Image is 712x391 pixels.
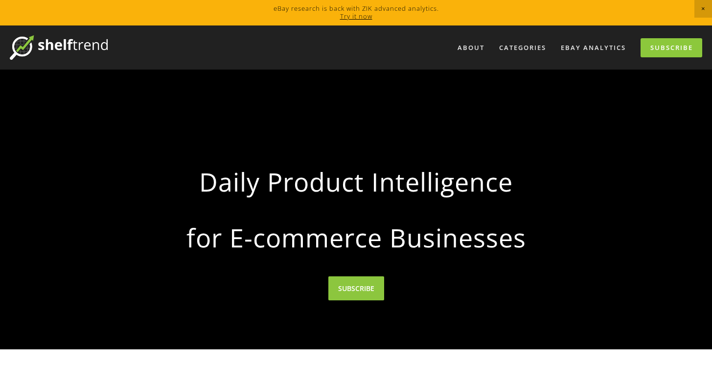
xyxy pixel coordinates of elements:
strong: Daily Product Intelligence [138,159,574,205]
a: About [451,40,491,56]
a: SUBSCRIBE [328,276,384,300]
div: Categories [493,40,552,56]
a: eBay Analytics [554,40,632,56]
a: Try it now [340,12,372,21]
a: Subscribe [641,38,702,57]
strong: for E-commerce Businesses [138,215,574,261]
img: ShelfTrend [10,35,108,60]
